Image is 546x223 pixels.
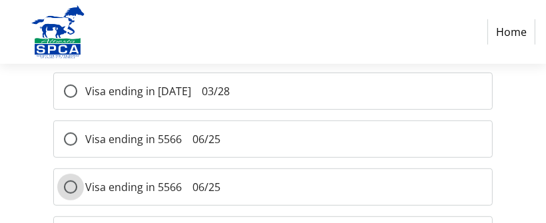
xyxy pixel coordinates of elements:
[11,5,105,59] img: Alberta SPCA's Logo
[202,84,230,99] span: 03/28
[192,132,220,146] span: 06/25
[85,84,230,99] span: Visa ending in [DATE]
[192,180,220,194] span: 06/25
[85,180,220,194] span: Visa ending in 5566
[85,132,220,146] span: Visa ending in 5566
[487,19,535,45] a: Home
